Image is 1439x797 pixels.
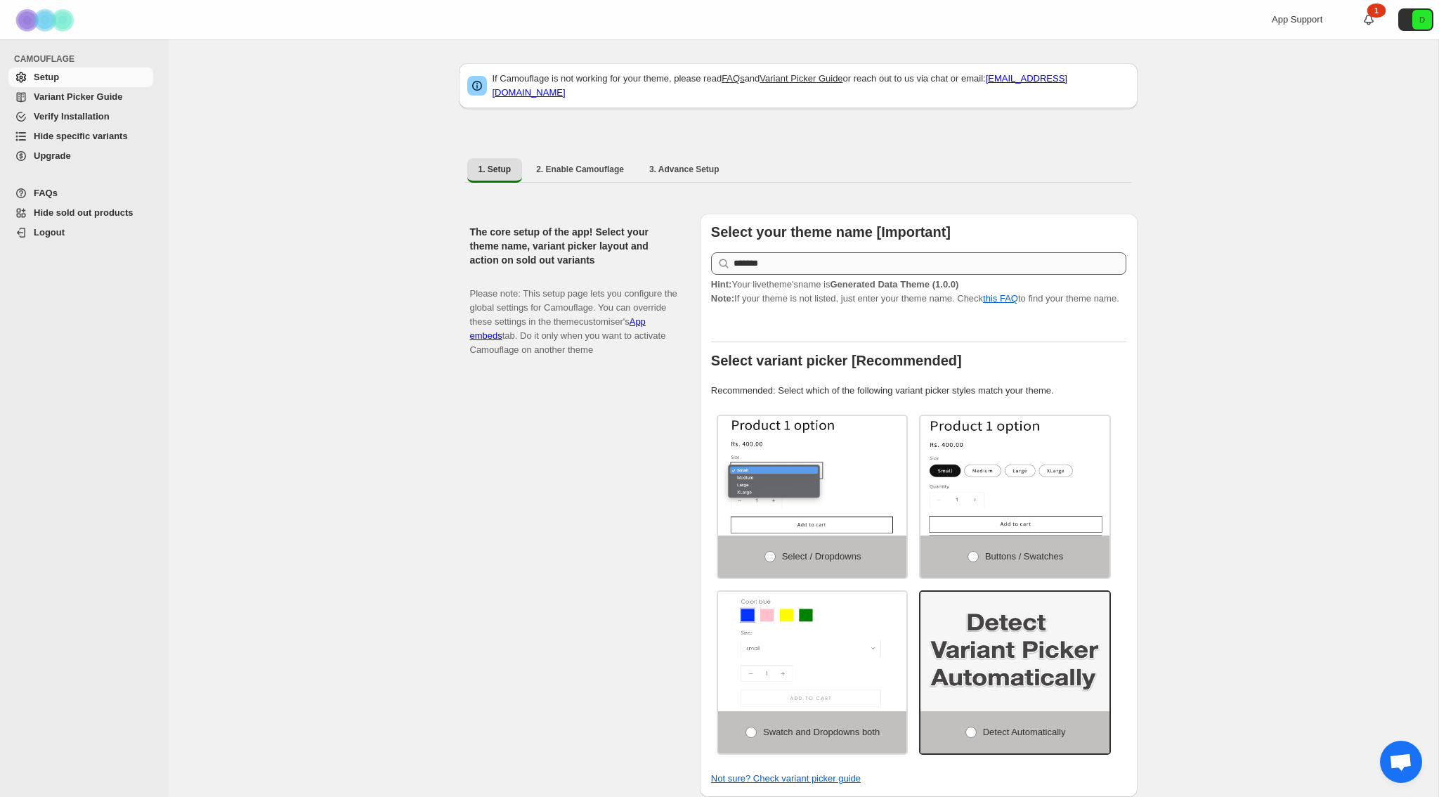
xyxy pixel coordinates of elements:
[34,188,58,198] span: FAQs
[983,727,1066,737] span: Detect Automatically
[830,279,958,290] strong: Generated Data Theme (1.0.0)
[763,727,880,737] span: Swatch and Dropdowns both
[536,164,624,175] span: 2. Enable Camouflage
[8,127,153,146] a: Hide specific variants
[8,107,153,127] a: Verify Installation
[34,111,110,122] span: Verify Installation
[920,592,1109,711] img: Detect Automatically
[711,224,951,240] b: Select your theme name [Important]
[8,146,153,166] a: Upgrade
[920,416,1109,536] img: Buttons / Swatches
[1272,14,1322,25] span: App Support
[34,150,71,161] span: Upgrade
[711,293,734,304] strong: Note:
[478,164,512,175] span: 1. Setup
[1412,10,1432,30] span: Avatar with initials D
[1398,8,1433,31] button: Avatar with initials D
[34,131,128,141] span: Hide specific variants
[760,73,842,84] a: Variant Picker Guide
[711,279,732,290] strong: Hint:
[711,279,958,290] span: Your live theme's name is
[1362,13,1376,27] a: 1
[711,353,962,368] b: Select variant picker [Recommended]
[34,72,59,82] span: Setup
[711,384,1126,398] p: Recommended: Select which of the following variant picker styles match your theme.
[718,416,907,536] img: Select / Dropdowns
[8,183,153,203] a: FAQs
[470,225,677,267] h2: The core setup of the app! Select your theme name, variant picker layout and action on sold out v...
[8,223,153,242] a: Logout
[711,278,1126,306] p: If your theme is not listed, just enter your theme name. Check to find your theme name.
[34,91,122,102] span: Variant Picker Guide
[711,773,861,784] a: Not sure? Check variant picker guide
[470,273,677,357] p: Please note: This setup page lets you configure the global settings for Camouflage. You can overr...
[8,67,153,87] a: Setup
[1419,15,1425,24] text: D
[983,293,1018,304] a: this FAQ
[34,227,65,238] span: Logout
[14,53,159,65] span: CAMOUFLAGE
[649,164,719,175] span: 3. Advance Setup
[782,551,861,562] span: Select / Dropdowns
[722,73,745,84] a: FAQs
[34,207,134,218] span: Hide sold out products
[8,203,153,223] a: Hide sold out products
[1367,4,1386,18] div: 1
[985,551,1063,562] span: Buttons / Swatches
[1380,741,1422,783] a: Ouvrir le chat
[11,1,82,39] img: Camouflage
[493,72,1129,100] p: If Camouflage is not working for your theme, please read and or reach out to us via chat or email:
[8,87,153,107] a: Variant Picker Guide
[718,592,907,711] img: Swatch and Dropdowns both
